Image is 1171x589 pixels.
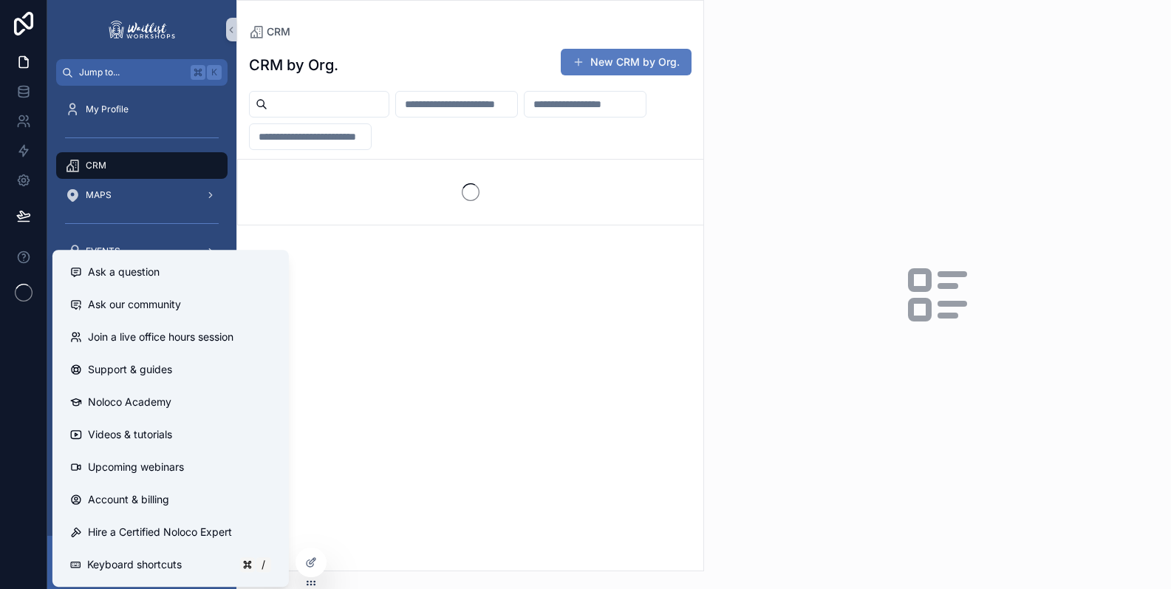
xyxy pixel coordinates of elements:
a: Join a live office hours session [58,321,283,353]
a: Account & billing [58,483,283,516]
span: CRM [267,24,290,39]
div: scrollable content [47,86,236,536]
span: K [208,67,220,78]
a: EVENTS [56,238,228,265]
span: Support & guides [88,362,172,377]
a: CRM [56,152,228,179]
a: CRM [249,24,290,39]
span: Hire a Certified Noloco Expert [88,525,232,539]
button: Ask a question [58,256,283,288]
span: Noloco Academy [88,395,171,409]
span: Keyboard shortcuts [87,557,182,572]
span: My Profile [86,103,129,115]
a: MAPS [56,182,228,208]
span: Jump to... [79,67,185,78]
span: MAPS [86,189,112,201]
a: Videos & tutorials [58,418,283,451]
span: Upcoming webinars [88,460,184,474]
button: Hire a Certified Noloco Expert [58,516,283,548]
button: Jump to...K [56,59,228,86]
span: Ask our community [88,297,181,312]
span: Ask a question [88,265,160,279]
a: My Profile [56,96,228,123]
span: / [258,559,270,571]
button: New CRM by Org. [561,49,692,75]
a: Ask our community [58,288,283,321]
button: Keyboard shortcuts/ [58,548,283,581]
span: Videos & tutorials [88,427,172,442]
h1: CRM by Org. [249,55,338,75]
span: CRM [86,160,106,171]
span: Join a live office hours session [88,330,233,344]
span: Account & billing [88,492,169,507]
a: Upcoming webinars [58,451,283,483]
span: EVENTS [86,245,120,257]
img: App logo [106,18,177,41]
a: Noloco Academy [58,386,283,418]
a: Support & guides [58,353,283,386]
